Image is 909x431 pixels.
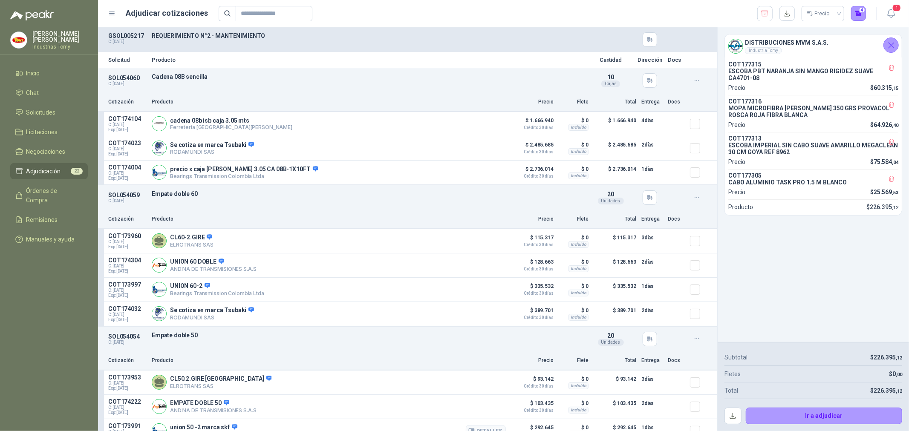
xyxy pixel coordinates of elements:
[511,408,554,413] span: Crédito 30 días
[728,179,898,186] p: CABO ALUMINIO TASK PRO 1.5 M BLANCO
[874,121,898,128] span: 64.926
[568,314,589,321] div: Incluido
[26,186,80,205] span: Órdenes de Compra
[108,32,147,39] p: GSOL005217
[170,407,257,414] p: ANDINA DE TRANSMISIONES S.A.S
[641,140,663,150] p: 2 días
[896,372,902,377] span: ,00
[568,407,589,414] div: Incluido
[108,405,147,410] span: C: [DATE]
[511,267,554,271] span: Crédito 30 días
[729,39,743,53] img: Company Logo
[152,332,584,339] p: Empate doble 50
[594,98,636,106] p: Total
[170,307,254,314] p: Se cotiza en marca Tsubaki
[108,115,147,122] p: COT174104
[594,140,636,157] p: $ 2.485.685
[170,375,271,383] p: CL50.2.GIRE [GEOGRAPHIC_DATA]
[170,173,318,179] p: Bearings Transmission Colombia Ltda
[10,163,88,179] a: Adjudicación22
[637,57,663,63] p: Dirección
[641,281,663,291] p: 1 días
[559,374,589,384] p: $ 0
[598,339,624,346] div: Unidades
[108,305,147,312] p: COT174032
[594,281,636,298] p: $ 335.532
[889,369,902,379] p: $
[883,6,899,21] button: 1
[728,61,898,68] p: COT177315
[594,115,636,132] p: $ 1.666.940
[892,371,902,377] span: 0
[26,235,75,244] span: Manuales y ayuda
[728,98,898,105] p: COT177316
[866,202,898,212] p: $
[594,215,636,223] p: Total
[641,305,663,316] p: 2 días
[10,231,88,247] a: Manuales y ayuda
[108,281,147,288] p: COT173997
[746,408,903,425] button: Ir a adjudicar
[892,4,901,12] span: 1
[108,164,147,171] p: COT174004
[10,183,88,208] a: Órdenes de Compra
[108,198,147,204] p: C: [DATE]
[108,410,147,415] span: Exp: [DATE]
[108,422,147,429] p: COT173991
[641,233,663,243] p: 3 días
[152,356,506,365] p: Producto
[874,158,898,165] span: 75.584
[26,88,39,98] span: Chat
[724,353,747,362] p: Subtotal
[170,266,257,272] p: ANDINA DE TRANSMISIONES S.A.S
[883,37,899,53] button: Cerrar
[641,98,663,106] p: Entrega
[725,34,902,57] div: Company LogoDISTRIBUCIONES MVM S.A.S.Industria Tomy
[152,165,166,179] img: Company Logo
[26,127,58,137] span: Licitaciones
[511,374,554,388] p: $ 93.142
[511,305,554,320] p: $ 389.701
[745,38,828,47] h4: DISTRIBUCIONES MVM S.A.S.
[668,57,685,63] p: Docs
[108,239,147,244] span: C: [DATE]
[32,44,88,49] p: Industrias Tomy
[568,265,589,272] div: Incluido
[728,187,745,197] p: Precio
[870,157,898,167] p: $
[108,340,147,345] p: C: [DATE]
[26,108,56,117] span: Solicitudes
[892,123,898,128] span: ,40
[559,257,589,267] p: $ 0
[511,215,554,223] p: Precio
[152,215,506,223] p: Producto
[108,233,147,239] p: COT173960
[511,140,554,154] p: $ 2.485.685
[152,57,584,63] p: Producto
[559,356,589,365] p: Flete
[668,215,685,223] p: Docs
[108,374,147,381] p: COT173953
[26,167,61,176] span: Adjudicación
[511,115,554,130] p: $ 1.666.940
[108,57,147,63] p: Solicitud
[511,233,554,247] p: $ 115.317
[10,104,88,121] a: Solicitudes
[559,98,589,106] p: Flete
[26,215,58,224] span: Remisiones
[607,191,614,198] span: 20
[10,85,88,101] a: Chat
[851,6,866,21] button: 4
[641,115,663,126] p: 4 días
[568,290,589,296] div: Incluido
[874,387,902,394] span: 226.395
[728,202,753,212] p: Producto
[152,73,584,80] p: Cadena 08B sencilla
[598,198,624,204] div: Unidades
[170,290,264,296] p: Bearings Transmission Colombia Ltda
[152,190,584,197] p: Empate doble 60
[511,291,554,296] span: Crédito 30 días
[152,141,166,155] img: Company Logo
[108,356,147,365] p: Cotización
[170,149,254,155] p: RODAMUNDI SAS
